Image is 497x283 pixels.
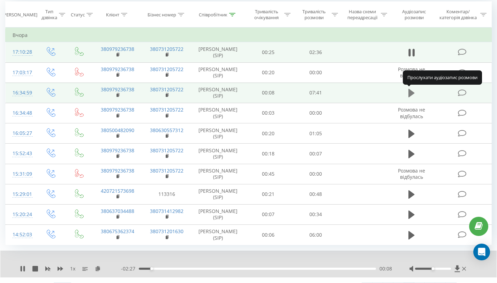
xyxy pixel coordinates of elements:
[142,184,191,204] td: 113316
[150,66,183,72] a: 380731205722
[473,244,490,260] div: Open Intercom Messenger
[13,45,29,59] div: 17:10:28
[6,28,492,42] td: Вчора
[398,66,425,79] span: Розмова не відбулась
[150,86,183,93] a: 380731205722
[191,225,244,245] td: [PERSON_NAME] (SIP)
[150,147,183,154] a: 380731205722
[292,144,339,164] td: 00:07
[101,147,134,154] a: 380979236738
[292,103,339,123] td: 00:00
[379,265,392,272] span: 00:08
[292,62,339,83] td: 00:00
[150,208,183,214] a: 380731412982
[13,127,29,140] div: 16:05:27
[2,12,37,18] div: [PERSON_NAME]
[191,123,244,144] td: [PERSON_NAME] (SIP)
[13,167,29,181] div: 15:31:09
[292,83,339,103] td: 07:41
[13,66,29,79] div: 17:03:17
[191,164,244,184] td: [PERSON_NAME] (SIP)
[292,184,339,204] td: 00:48
[191,103,244,123] td: [PERSON_NAME] (SIP)
[244,144,292,164] td: 00:18
[244,123,292,144] td: 00:20
[150,228,183,235] a: 380731201630
[150,167,183,174] a: 380731205722
[13,86,29,100] div: 16:34:59
[42,9,57,21] div: Тип дзвінка
[292,42,339,62] td: 02:36
[121,265,139,272] span: - 02:27
[101,86,134,93] a: 380979236738
[251,9,282,21] div: Тривалість очікування
[191,184,244,204] td: [PERSON_NAME] (SIP)
[71,12,85,18] div: Статус
[101,46,134,52] a: 380979236738
[432,267,435,270] div: Accessibility label
[13,188,29,201] div: 15:29:01
[438,9,479,21] div: Коментар/категорія дзвінка
[191,42,244,62] td: [PERSON_NAME] (SIP)
[101,66,134,72] a: 380979236738
[101,106,134,113] a: 380979236738
[244,164,292,184] td: 00:45
[292,123,339,144] td: 01:05
[13,208,29,221] div: 15:20:24
[244,83,292,103] td: 00:08
[150,267,153,270] div: Accessibility label
[13,106,29,120] div: 16:34:48
[292,204,339,224] td: 00:34
[191,204,244,224] td: [PERSON_NAME] (SIP)
[244,204,292,224] td: 00:07
[199,12,227,18] div: Співробітник
[101,208,134,214] a: 380637034488
[13,147,29,160] div: 15:52:43
[106,12,119,18] div: Клієнт
[150,127,183,133] a: 380630557312
[292,225,339,245] td: 06:00
[299,9,330,21] div: Тривалість розмови
[244,103,292,123] td: 00:03
[403,70,482,84] div: Прослухати аудіозапис розмови
[101,127,134,133] a: 380500482090
[148,12,176,18] div: Бізнес номер
[292,164,339,184] td: 00:00
[191,144,244,164] td: [PERSON_NAME] (SIP)
[101,228,134,235] a: 380675362374
[191,62,244,83] td: [PERSON_NAME] (SIP)
[101,167,134,174] a: 380979236738
[398,106,425,119] span: Розмова не відбулась
[244,62,292,83] td: 00:20
[101,188,134,194] a: 420721573698
[244,42,292,62] td: 00:25
[398,167,425,180] span: Розмова не відбулась
[346,9,379,21] div: Назва схеми переадресації
[150,106,183,113] a: 380731205722
[244,225,292,245] td: 00:06
[70,265,75,272] span: 1 x
[244,184,292,204] td: 00:21
[13,228,29,242] div: 14:52:03
[191,83,244,103] td: [PERSON_NAME] (SIP)
[395,9,433,21] div: Аудіозапис розмови
[150,46,183,52] a: 380731205722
